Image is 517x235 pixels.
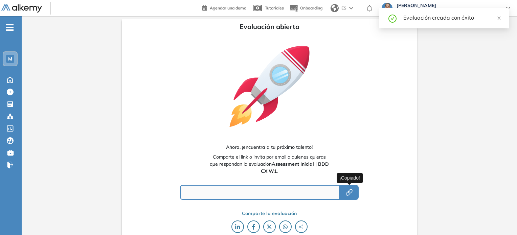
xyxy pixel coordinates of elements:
span: M [8,56,12,62]
div: ¡Copiado! [337,173,363,183]
span: Onboarding [300,5,322,10]
img: Logo [1,4,42,13]
img: world [331,4,339,12]
span: Ahora, ¡encuentra a tu próximo talento! [226,144,313,151]
span: check-circle [388,14,397,23]
button: Onboarding [289,1,322,16]
a: Agendar una demo [202,3,246,11]
b: Assessment Inicial | BDD CX W1 [261,161,329,174]
span: [PERSON_NAME] [397,3,499,8]
span: Comparte la evaluación [242,210,297,217]
i: - [6,27,14,28]
span: Comparte el link o invita por email a quienes quieras que respondan la evaluación . [210,154,329,175]
img: arrow [349,7,353,9]
span: Evaluación abierta [240,22,299,32]
span: ES [341,5,346,11]
span: Tutoriales [265,5,284,10]
span: Agendar una demo [210,5,246,10]
span: close [497,16,501,21]
div: Evaluación creada con éxito [403,14,501,22]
